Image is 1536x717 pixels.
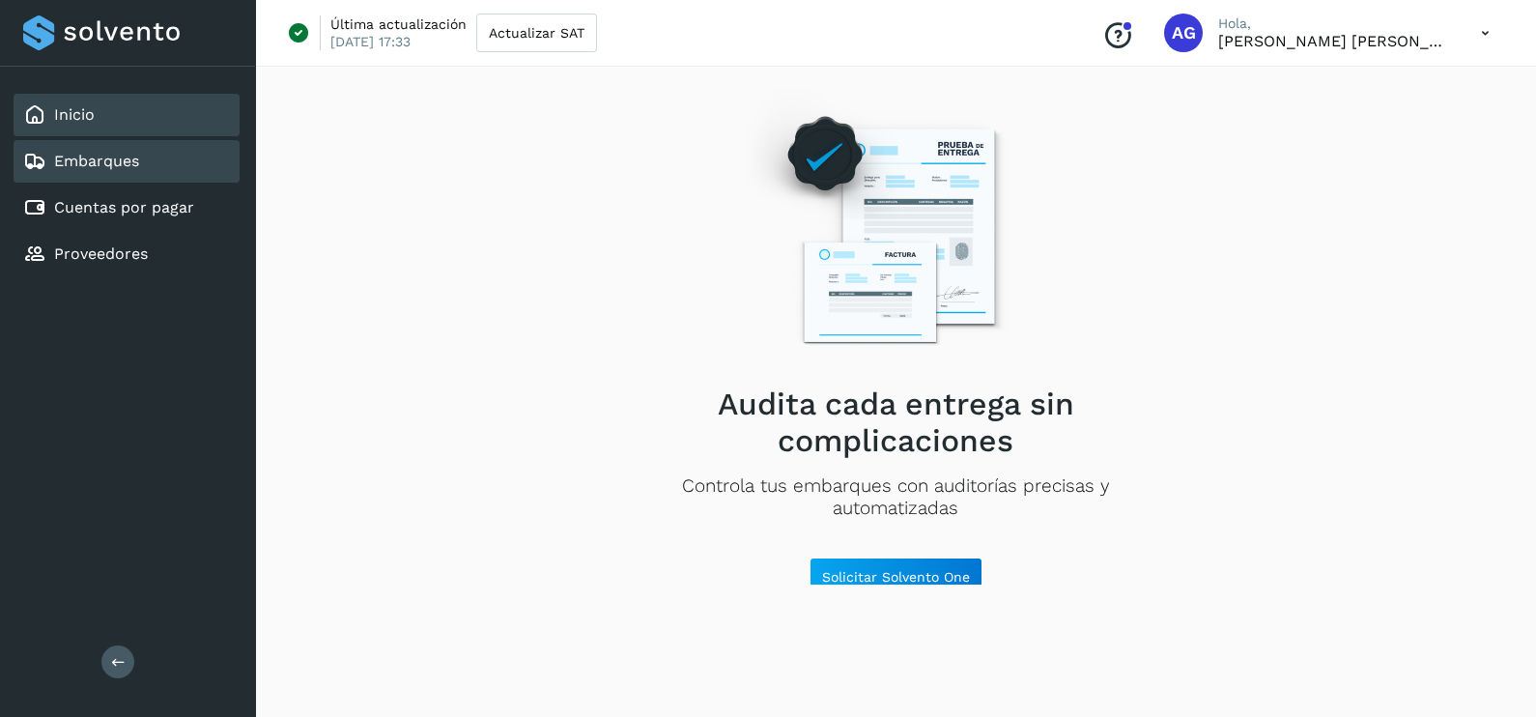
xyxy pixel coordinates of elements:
p: Última actualización [330,15,467,33]
img: Empty state image [728,87,1063,370]
a: Embarques [54,152,139,170]
p: [DATE] 17:33 [330,33,411,50]
button: Actualizar SAT [476,14,597,52]
div: Proveedores [14,233,240,275]
div: Inicio [14,94,240,136]
a: Cuentas por pagar [54,198,194,216]
a: Proveedores [54,244,148,263]
p: Controla tus embarques con auditorías precisas y automatizadas [620,475,1171,520]
button: Solicitar Solvento One [810,558,982,596]
p: Abigail Gonzalez Leon [1218,32,1450,50]
h2: Audita cada entrega sin complicaciones [620,386,1171,460]
div: Embarques [14,140,240,183]
a: Inicio [54,105,95,124]
span: Solicitar Solvento One [822,570,970,584]
span: Actualizar SAT [489,26,584,40]
div: Cuentas por pagar [14,186,240,229]
p: Hola, [1218,15,1450,32]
